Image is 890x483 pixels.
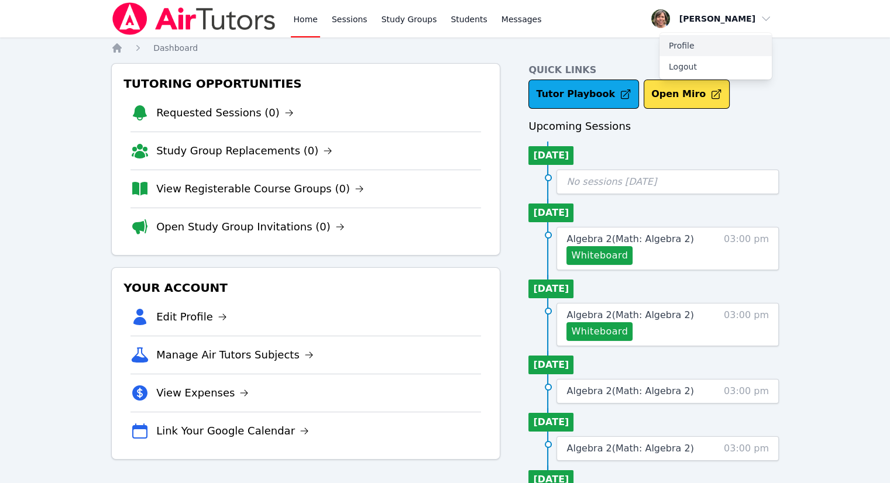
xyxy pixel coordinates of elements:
a: Requested Sessions (0) [156,105,294,121]
a: View Expenses [156,385,249,401]
span: Algebra 2 ( Math: Algebra 2 ) [566,233,693,244]
span: 03:00 pm [724,308,769,341]
button: Whiteboard [566,246,633,265]
a: Algebra 2(Math: Algebra 2) [566,232,693,246]
a: Algebra 2(Math: Algebra 2) [566,441,693,456]
h3: Upcoming Sessions [528,118,779,134]
span: Algebra 2 ( Math: Algebra 2 ) [566,385,693,396]
span: Messages [501,13,542,25]
h4: Quick Links [528,63,779,77]
button: Whiteboard [566,322,633,341]
span: Algebra 2 ( Math: Algebra 2 ) [566,309,693,320]
span: 03:00 pm [724,384,769,398]
a: Tutor Playbook [528,80,639,109]
span: Dashboard [153,43,198,53]
img: Air Tutors [111,2,277,35]
a: View Registerable Course Groups (0) [156,181,364,197]
span: No sessions [DATE] [566,176,657,187]
a: Algebra 2(Math: Algebra 2) [566,384,693,398]
a: Algebra 2(Math: Algebra 2) [566,308,693,322]
a: Link Your Google Calendar [156,423,309,439]
button: Open Miro [644,80,730,109]
span: Algebra 2 ( Math: Algebra 2 ) [566,443,693,454]
h3: Tutoring Opportunities [121,73,490,94]
a: Study Group Replacements (0) [156,143,332,159]
span: 03:00 pm [724,232,769,265]
h3: Your Account [121,277,490,298]
nav: Breadcrumb [111,42,779,54]
li: [DATE] [528,203,573,222]
a: Dashboard [153,42,198,54]
a: Open Study Group Invitations (0) [156,219,345,235]
a: Edit Profile [156,309,227,325]
button: Logout [659,56,772,77]
li: [DATE] [528,413,573,432]
li: [DATE] [528,280,573,298]
a: Profile [659,35,772,56]
a: Manage Air Tutors Subjects [156,347,314,363]
span: 03:00 pm [724,441,769,456]
li: [DATE] [528,146,573,165]
li: [DATE] [528,356,573,374]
